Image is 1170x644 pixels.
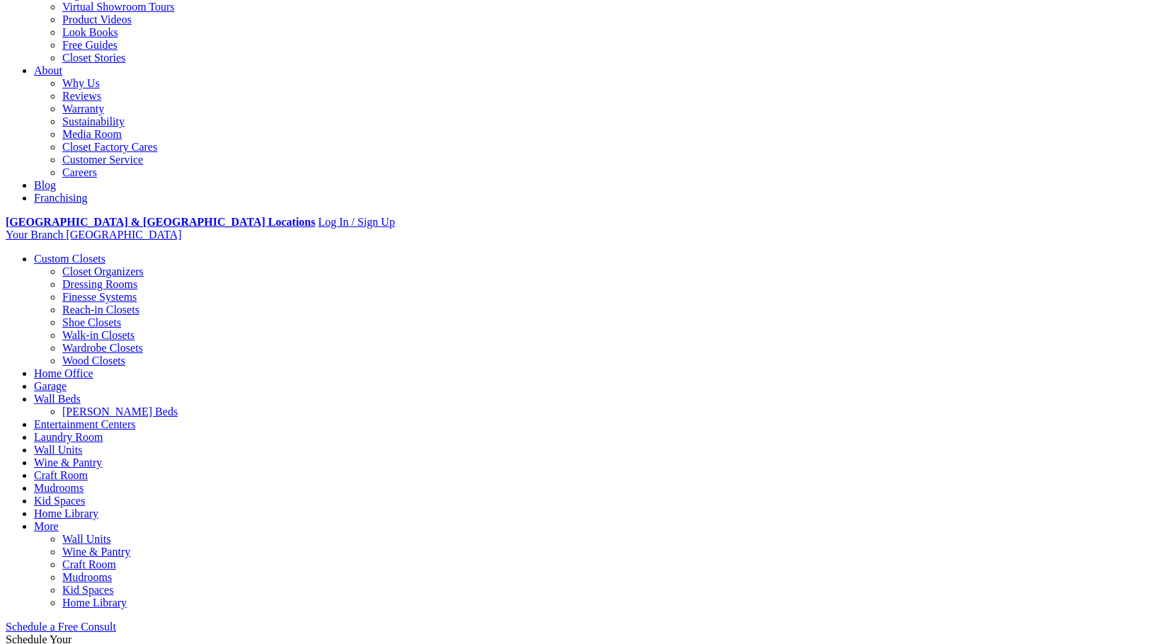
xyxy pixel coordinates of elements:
a: Closet Stories [62,52,125,64]
a: Wall Units [34,444,82,456]
a: Laundry Room [34,431,103,443]
a: Closet Organizers [62,265,144,277]
a: Closet Factory Cares [62,141,157,153]
a: Product Videos [62,13,132,25]
a: Finesse Systems [62,291,137,303]
a: [PERSON_NAME] Beds [62,406,178,418]
a: Wardrobe Closets [62,342,143,354]
a: Dressing Rooms [62,278,137,290]
a: Schedule a Free Consult (opens a dropdown menu) [6,621,116,633]
a: Your Branch [GEOGRAPHIC_DATA] [6,229,182,241]
a: Wall Units [62,533,110,545]
a: Media Room [62,128,122,140]
a: Look Books [62,26,118,38]
a: Craft Room [62,558,116,570]
a: Kid Spaces [34,495,85,507]
a: Wood Closets [62,355,125,367]
a: Reach-in Closets [62,304,139,316]
a: Kid Spaces [62,584,113,596]
a: Warranty [62,103,104,115]
a: Customer Service [62,154,143,166]
a: Franchising [34,192,88,204]
a: Home Office [34,367,93,379]
a: Shoe Closets [62,316,121,328]
a: Free Guides [62,39,117,51]
a: Virtual Showroom Tours [62,1,175,13]
a: Wine & Pantry [62,546,130,558]
a: Entertainment Centers [34,418,136,430]
a: Careers [62,166,97,178]
a: Sustainability [62,115,125,127]
a: More menu text will display only on big screen [34,520,59,532]
a: Craft Room [34,469,88,481]
a: Reviews [62,90,101,102]
a: Wall Beds [34,393,81,405]
span: [GEOGRAPHIC_DATA] [66,229,181,241]
a: Log In / Sign Up [318,216,394,228]
a: Garage [34,380,67,392]
a: About [34,64,62,76]
a: Wine & Pantry [34,456,102,468]
a: Why Us [62,77,100,89]
a: Mudrooms [62,571,112,583]
span: Your Branch [6,229,63,241]
a: Home Library [62,597,127,609]
a: Walk-in Closets [62,329,134,341]
a: Blog [34,179,56,191]
a: [GEOGRAPHIC_DATA] & [GEOGRAPHIC_DATA] Locations [6,216,315,228]
a: Home Library [34,507,98,519]
a: Custom Closets [34,253,105,265]
a: Mudrooms [34,482,84,494]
